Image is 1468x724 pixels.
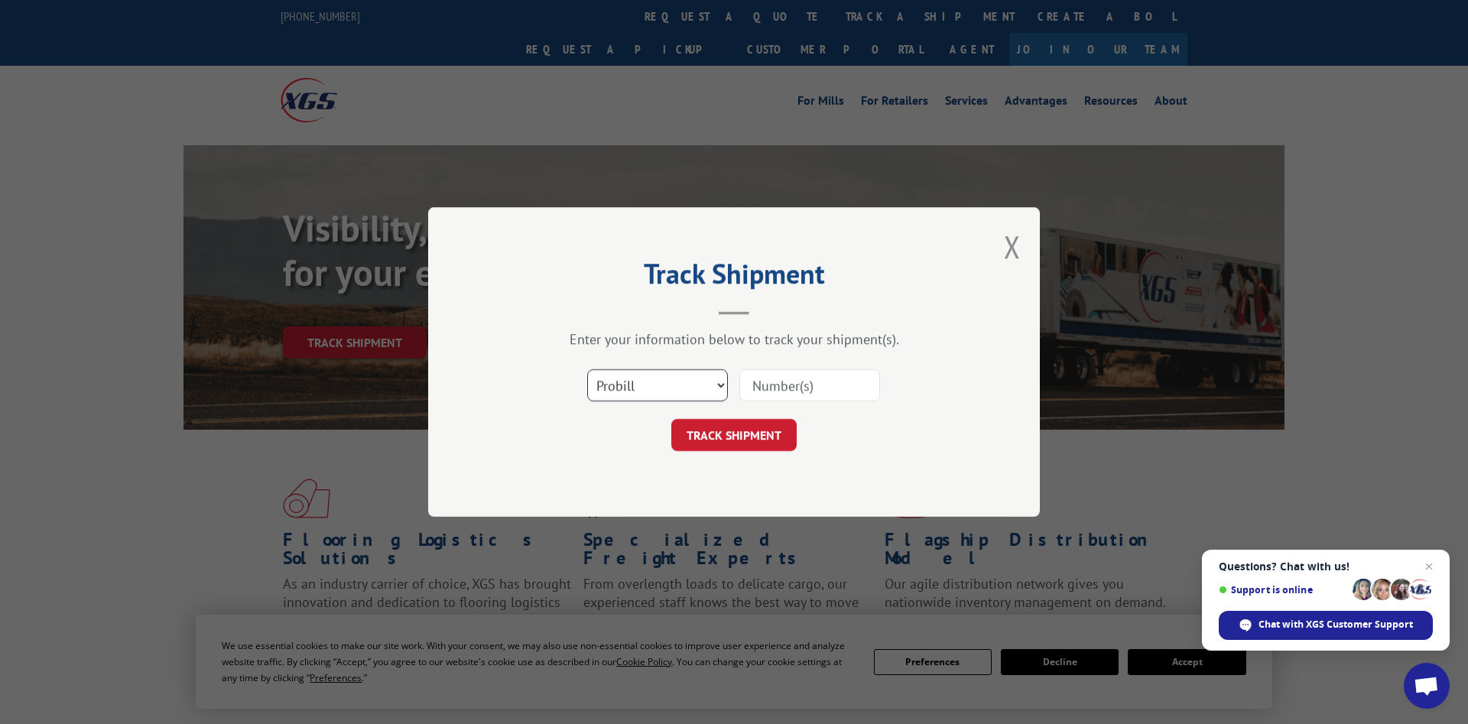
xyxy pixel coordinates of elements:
[1404,663,1450,709] div: Open chat
[1420,557,1438,576] span: Close chat
[1004,226,1021,267] button: Close modal
[505,263,963,292] h2: Track Shipment
[1259,618,1413,631] span: Chat with XGS Customer Support
[739,369,880,401] input: Number(s)
[1219,611,1433,640] div: Chat with XGS Customer Support
[1219,560,1433,573] span: Questions? Chat with us!
[505,330,963,348] div: Enter your information below to track your shipment(s).
[671,419,797,451] button: TRACK SHIPMENT
[1219,584,1347,596] span: Support is online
